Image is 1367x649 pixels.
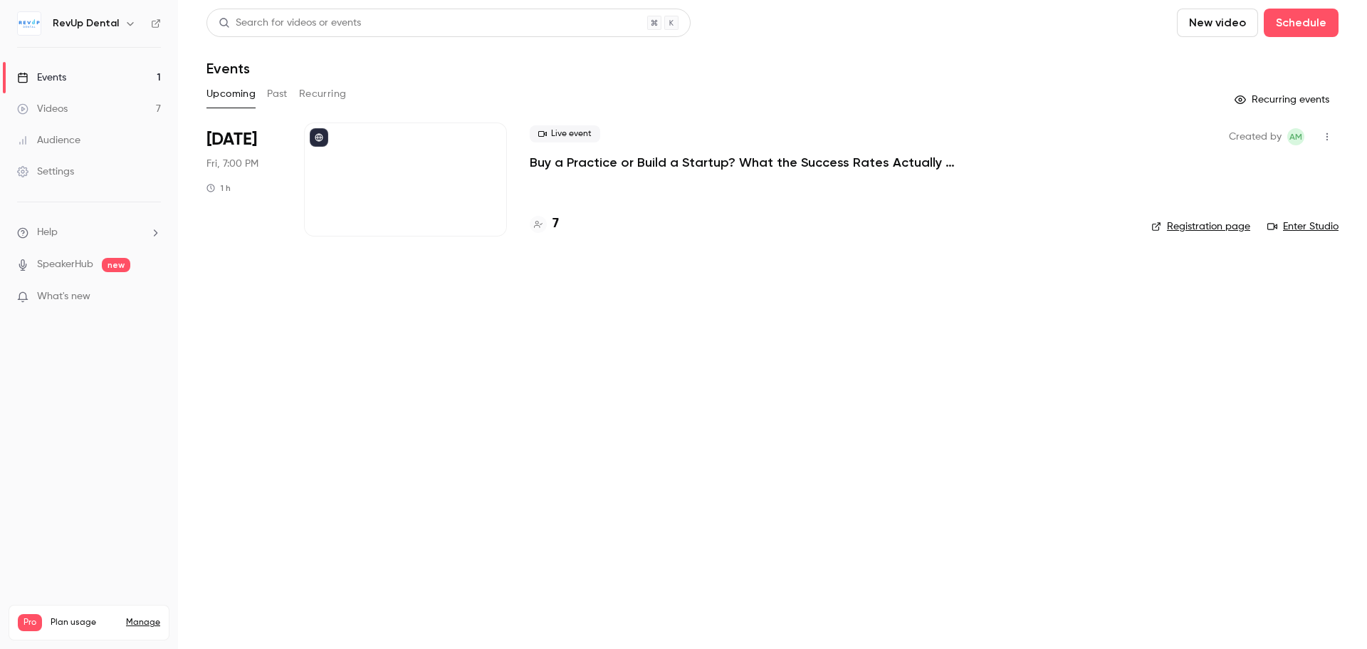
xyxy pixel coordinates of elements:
[206,123,281,237] div: Sep 5 Fri, 12:00 PM (America/Toronto)
[18,12,41,35] img: RevUp Dental
[219,16,361,31] div: Search for videos or events
[206,182,231,194] div: 1 h
[53,16,119,31] h6: RevUp Dental
[206,128,257,151] span: [DATE]
[18,614,42,631] span: Pro
[530,154,957,171] a: Buy a Practice or Build a Startup? What the Success Rates Actually Say
[1267,219,1339,234] a: Enter Studio
[267,83,288,105] button: Past
[530,214,559,234] a: 7
[51,617,117,628] span: Plan usage
[552,214,559,234] h4: 7
[17,71,66,85] div: Events
[37,257,93,272] a: SpeakerHub
[530,125,600,142] span: Live event
[206,157,258,171] span: Fri, 7:00 PM
[17,133,80,147] div: Audience
[126,617,160,628] a: Manage
[1177,9,1258,37] button: New video
[299,83,347,105] button: Recurring
[102,258,130,272] span: new
[1289,128,1302,145] span: AM
[206,83,256,105] button: Upcoming
[206,60,250,77] h1: Events
[1264,9,1339,37] button: Schedule
[17,165,74,179] div: Settings
[1228,88,1339,111] button: Recurring events
[37,225,58,240] span: Help
[1229,128,1282,145] span: Created by
[17,102,68,116] div: Videos
[1287,128,1304,145] span: Adrian Mihai
[17,225,161,240] li: help-dropdown-opener
[37,289,90,304] span: What's new
[1151,219,1250,234] a: Registration page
